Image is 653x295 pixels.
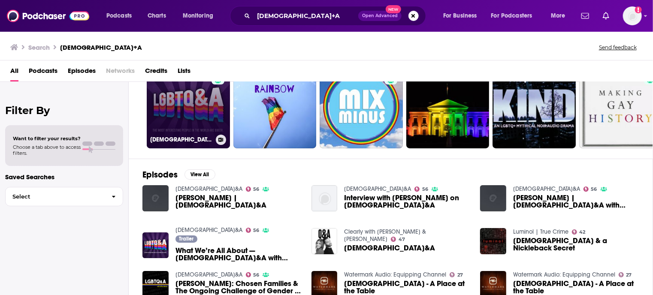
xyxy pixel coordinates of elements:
span: [PERSON_NAME] | [DEMOGRAPHIC_DATA]&A [175,194,301,209]
h3: Search [28,43,50,51]
a: 45 [320,65,403,148]
span: 47 [399,238,405,241]
a: 56 [414,187,428,192]
a: Show notifications dropdown [578,9,593,23]
a: Kristin Russo | LGBTQ&A with Jeffrey Masters [513,194,639,209]
a: Episodes [68,64,96,81]
a: 42 [572,229,586,235]
span: [DEMOGRAPHIC_DATA] & a Nickleback Secret [513,237,639,252]
span: Monitoring [183,10,213,22]
span: Charts [148,10,166,22]
img: User Profile [623,6,642,25]
div: Search podcasts, credits, & more... [238,6,434,26]
a: Credits [145,64,167,81]
span: New [386,5,401,13]
p: Saved Searches [5,173,123,181]
span: 27 [457,273,463,277]
span: Select [6,194,105,199]
h3: [DEMOGRAPHIC_DATA]&A [150,136,212,143]
a: LGBTQ&A [175,185,242,193]
button: View All [184,169,215,180]
a: 56 [246,272,260,277]
span: 42 [580,230,586,234]
button: Select [5,187,123,206]
a: 56 [246,228,260,233]
a: What We’re All About — LGBTQ&A with Jeffrey Masters [175,247,301,262]
a: Clearly with Jimmy & Kelly Needham [344,228,426,243]
a: Podcasts [29,64,57,81]
a: 56 [583,187,597,192]
button: open menu [486,9,545,23]
button: Send feedback [596,44,639,51]
span: For Business [443,10,477,22]
a: 56[DEMOGRAPHIC_DATA]&A [147,65,230,148]
h2: Episodes [142,169,178,180]
input: Search podcasts, credits, & more... [254,9,358,23]
a: LGBTQ & a Nickleback Secret [513,237,639,252]
button: open menu [177,9,224,23]
a: Luminol | True Crime [513,228,568,235]
a: LGBTQ&A [344,244,435,252]
span: 27 [626,273,632,277]
button: open menu [100,9,143,23]
a: LGBTQ&A [344,185,411,193]
img: LGBTQ & a Nickleback Secret [480,228,506,254]
span: Networks [106,64,135,81]
span: [DEMOGRAPHIC_DATA]&A [344,244,435,252]
a: 27 [619,272,632,277]
img: Podchaser - Follow, Share and Rate Podcasts [7,8,89,24]
img: LGBTQ&A [311,228,338,254]
a: LGBTQ - A Place at the Table [513,280,639,295]
a: 56 [246,187,260,192]
span: What We’re All About — [DEMOGRAPHIC_DATA]&A with [PERSON_NAME] [175,247,301,262]
a: Mariana Marroquin | LGBTQ&A [175,194,301,209]
a: LGBTQ&A [175,271,242,278]
a: LGBTQ - A Place at the Table [344,280,470,295]
button: Open AdvancedNew [358,11,402,21]
h3: [DEMOGRAPHIC_DATA]+A [60,43,142,51]
span: Logged in as jfalkner [623,6,642,25]
span: Interview with [PERSON_NAME] on [DEMOGRAPHIC_DATA]&A [344,194,470,209]
h2: Filter By [5,104,123,117]
a: Lists [178,64,190,81]
img: Mariana Marroquin | LGBTQ&A [142,185,169,211]
span: [PERSON_NAME]: Chosen Families & The Ongoing Challenge of Gender | [DEMOGRAPHIC_DATA]&A [175,280,301,295]
span: For Podcasters [491,10,532,22]
span: Podcasts [106,10,132,22]
a: Watermark Audio: Equipping Channel [513,271,615,278]
span: 56 [591,187,597,191]
a: Watermark Audio: Equipping Channel [344,271,446,278]
a: Charts [142,9,171,23]
a: All [10,64,18,81]
a: Shadi Petosky: Chosen Families & The Ongoing Challenge of Gender | LGBTQ&A [175,280,301,295]
a: EpisodesView All [142,169,215,180]
a: Show notifications dropdown [599,9,613,23]
button: open menu [545,9,576,23]
span: Want to filter your results? [13,135,81,141]
span: Choose a tab above to access filters. [13,144,81,156]
span: [DEMOGRAPHIC_DATA] - A Place at the Table [344,280,470,295]
span: 56 [253,187,259,191]
a: 36 [493,65,576,148]
a: 27 [450,272,463,277]
a: 47 [391,237,405,242]
a: Interview with Laith Ashley on LGBTQ&A [344,194,470,209]
a: What We’re All About — LGBTQ&A with Jeffrey Masters [142,232,169,259]
button: Show profile menu [623,6,642,25]
span: [DEMOGRAPHIC_DATA] - A Place at the Table [513,280,639,295]
a: LGBTQ&A [513,185,580,193]
svg: Add a profile image [635,6,642,13]
span: More [551,10,565,22]
img: Kristin Russo | LGBTQ&A with Jeffrey Masters [480,185,506,211]
a: Interview with Laith Ashley on LGBTQ&A [311,185,338,211]
span: 56 [422,187,428,191]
